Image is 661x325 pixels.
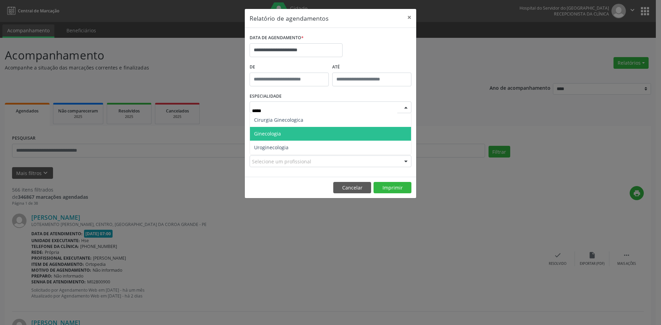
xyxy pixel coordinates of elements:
[250,62,329,73] label: De
[402,9,416,26] button: Close
[250,14,328,23] h5: Relatório de agendamentos
[333,182,371,194] button: Cancelar
[332,62,411,73] label: ATÉ
[254,117,303,123] span: Cirurgia Ginecologica
[252,158,311,165] span: Selecione um profissional
[250,91,282,102] label: ESPECIALIDADE
[254,130,281,137] span: Ginecologia
[254,144,288,151] span: Uroginecologia
[250,33,304,43] label: DATA DE AGENDAMENTO
[374,182,411,194] button: Imprimir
